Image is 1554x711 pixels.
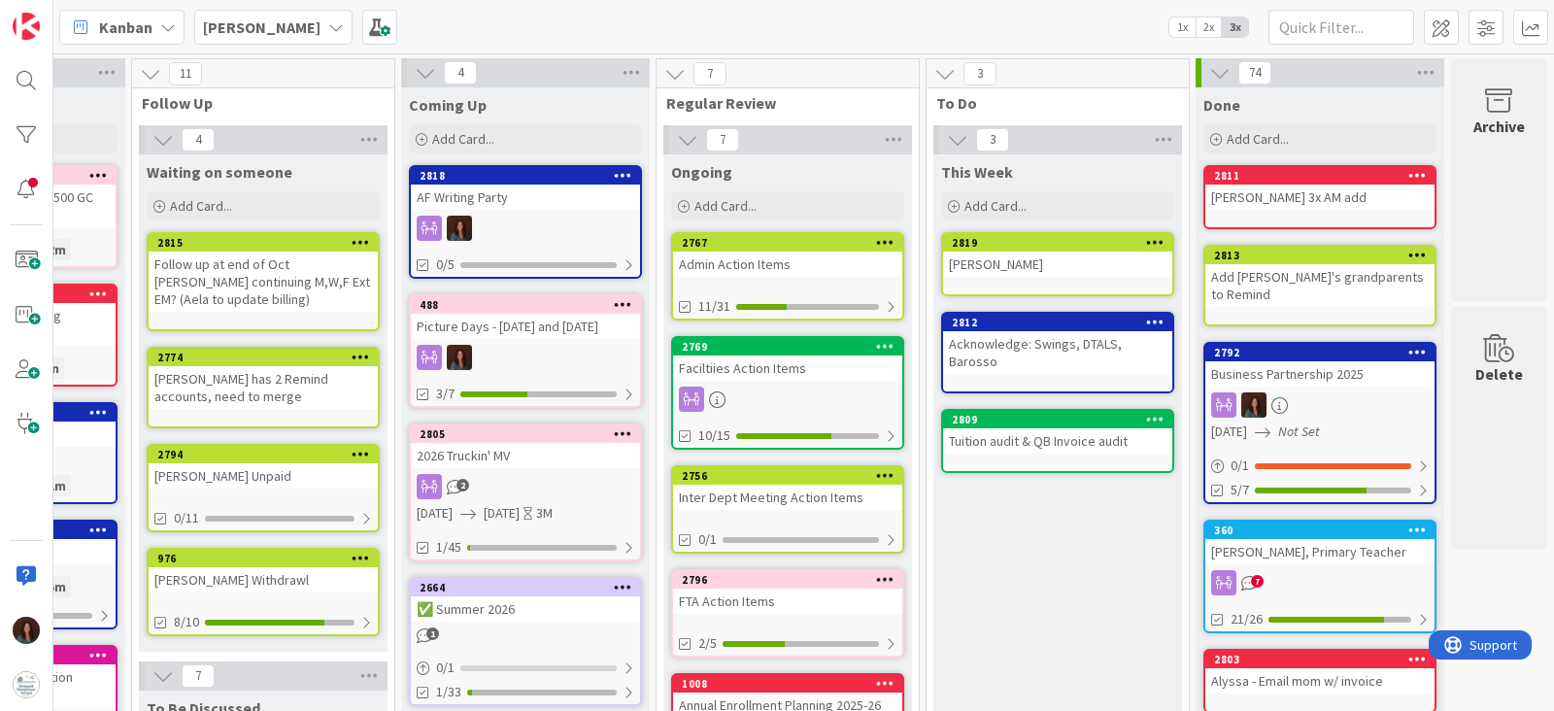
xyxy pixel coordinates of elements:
span: 1/45 [436,537,461,558]
span: 21/26 [1231,609,1263,629]
div: 1008 [682,677,902,691]
span: This Week [941,162,1013,182]
span: [DATE] [1211,422,1247,442]
span: 1/33 [436,682,461,702]
div: 976[PERSON_NAME] Withdrawl [149,550,378,592]
div: 2818 [411,167,640,185]
span: Add Card... [964,197,1027,215]
div: 2819 [943,234,1172,252]
div: 2769 [673,338,902,355]
div: 2774 [149,349,378,366]
div: RF [1205,392,1435,418]
div: [PERSON_NAME] Unpaid [149,463,378,489]
div: 2767 [682,236,902,250]
img: RF [13,617,40,644]
div: 2796 [682,573,902,587]
span: 11/31 [698,296,730,317]
div: 2756 [673,467,902,485]
div: RF [411,345,640,370]
img: avatar [13,671,40,698]
div: 2664 [411,579,640,596]
div: Faciltiies Action Items [673,355,902,381]
div: 1008 [673,675,902,693]
span: 2/5 [698,633,717,654]
span: Add Card... [1227,130,1289,148]
div: Delete [1475,362,1523,386]
div: Archive [1473,115,1525,138]
div: 2809 [952,413,1172,426]
div: 2811 [1214,169,1435,183]
div: 2769 [682,340,902,354]
div: 2769Faciltiies Action Items [673,338,902,381]
div: 2803 [1205,651,1435,668]
span: 3x [1222,17,1248,37]
span: 7 [706,128,739,152]
div: Tuition audit & QB Invoice audit [943,428,1172,454]
span: Add Card... [694,197,757,215]
div: [PERSON_NAME] 3x AM add [1205,185,1435,210]
div: 2819 [952,236,1172,250]
span: 7 [182,664,215,688]
div: 2819[PERSON_NAME] [943,234,1172,277]
span: 0 / 1 [1231,456,1249,476]
div: 2792 [1205,344,1435,361]
span: 4 [182,128,215,152]
div: Alyssa - Email mom w/ invoice [1205,668,1435,694]
div: Inter Dept Meeting Action Items [673,485,902,510]
div: 2026 Truckin' MV [411,443,640,468]
div: 2815 [149,234,378,252]
div: 2774[PERSON_NAME] has 2 Remind accounts, need to merge [149,349,378,409]
div: FTA Action Items [673,589,902,614]
span: 7 [693,62,726,85]
div: 2809 [943,411,1172,428]
img: RF [447,216,472,241]
div: 2811[PERSON_NAME] 3x AM add [1205,167,1435,210]
div: 2815Follow up at end of Oct [PERSON_NAME] continuing M,W,F Ext EM? (Aela to update billing) [149,234,378,312]
div: 2794[PERSON_NAME] Unpaid [149,446,378,489]
span: To Do [936,93,1165,113]
img: RF [1241,392,1267,418]
span: 1 [426,627,439,640]
span: Add Card... [170,197,232,215]
div: 0/1 [1205,454,1435,478]
span: 74 [1238,61,1271,85]
div: 360 [1205,522,1435,539]
div: 2805 [411,425,640,443]
div: [PERSON_NAME] Withdrawl [149,567,378,592]
span: Ongoing [671,162,732,182]
span: 2x [1196,17,1222,37]
span: 5/7 [1231,480,1249,500]
div: 2796 [673,571,902,589]
div: 2794 [149,446,378,463]
div: RF [411,216,640,241]
div: [PERSON_NAME] [943,252,1172,277]
span: Add Card... [432,130,494,148]
span: 3 [963,62,997,85]
div: Acknowledge: Swings, DTALS, Barosso [943,331,1172,374]
div: Add [PERSON_NAME]'s grandparents to Remind [1205,264,1435,307]
span: Waiting on someone [147,162,292,182]
span: 10/15 [698,425,730,446]
div: Follow up at end of Oct [PERSON_NAME] continuing M,W,F Ext EM? (Aela to update billing) [149,252,378,312]
span: 3 [976,128,1009,152]
span: 3/7 [436,384,455,404]
span: Regular Review [666,93,895,113]
span: 0/11 [174,508,199,528]
div: 2803Alyssa - Email mom w/ invoice [1205,651,1435,694]
b: [PERSON_NAME] [203,17,321,37]
div: 488Picture Days - [DATE] and [DATE] [411,296,640,339]
div: 2767 [673,234,902,252]
div: 2794 [157,448,378,461]
input: Quick Filter... [1268,10,1414,45]
div: 28052026 Truckin' MV [411,425,640,468]
div: 2796FTA Action Items [673,571,902,614]
div: Admin Action Items [673,252,902,277]
div: 2664 [420,581,640,594]
span: 1x [1169,17,1196,37]
div: Picture Days - [DATE] and [DATE] [411,314,640,339]
div: 2813 [1214,249,1435,262]
div: 2812Acknowledge: Swings, DTALS, Barosso [943,314,1172,374]
span: 11 [169,62,202,85]
span: [DATE] [417,503,453,524]
span: Done [1203,95,1240,115]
